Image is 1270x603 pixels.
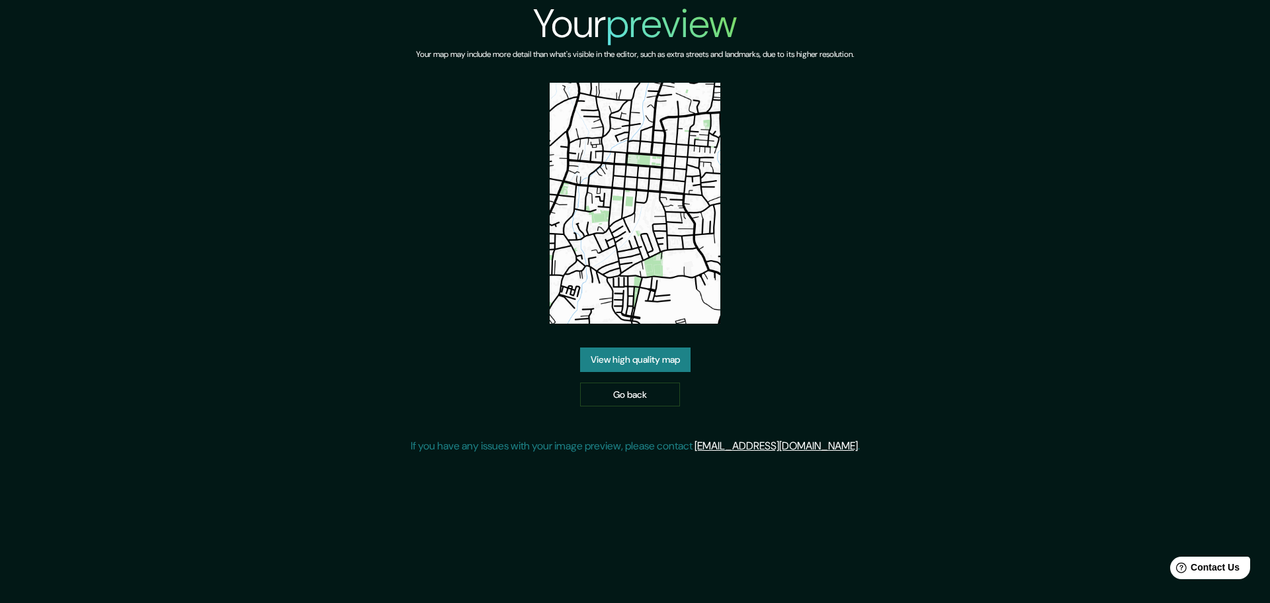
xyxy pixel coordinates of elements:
img: created-map-preview [550,83,720,324]
a: Go back [580,383,680,407]
iframe: Help widget launcher [1152,551,1255,588]
a: View high quality map [580,348,691,372]
h6: Your map may include more detail than what's visible in the editor, such as extra streets and lan... [416,48,854,62]
p: If you have any issues with your image preview, please contact . [411,438,860,454]
a: [EMAIL_ADDRESS][DOMAIN_NAME] [695,439,858,453]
